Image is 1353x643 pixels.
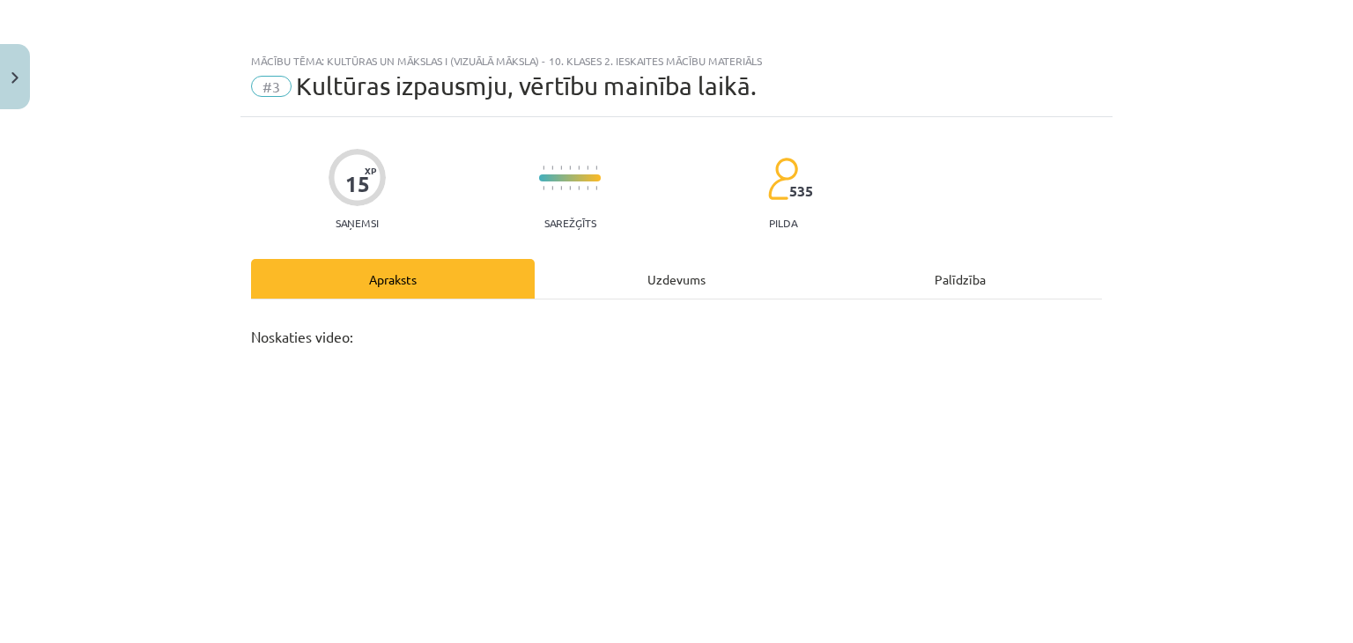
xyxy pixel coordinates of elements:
[535,259,818,299] div: Uzdevums
[329,217,386,229] p: Saņemsi
[544,217,596,229] p: Sarežģīts
[767,157,798,201] img: students-c634bb4e5e11cddfef0936a35e636f08e4e9abd3cc4e673bd6f9a4125e45ecb1.svg
[251,55,1102,67] div: Mācību tēma: Kultūras un mākslas i (vizuālā māksla) - 10. klases 2. ieskaites mācību materiāls
[789,183,813,199] span: 535
[587,166,588,170] img: icon-short-line-57e1e144782c952c97e751825c79c345078a6d821885a25fce030b3d8c18986b.svg
[365,166,376,175] span: XP
[296,71,757,100] span: Kultūras izpausmju, vērtību mainība laikā.
[251,315,1102,347] h3: Noskaties video:
[818,259,1102,299] div: Palīdzība
[769,217,797,229] p: pilda
[551,166,553,170] img: icon-short-line-57e1e144782c952c97e751825c79c345078a6d821885a25fce030b3d8c18986b.svg
[560,166,562,170] img: icon-short-line-57e1e144782c952c97e751825c79c345078a6d821885a25fce030b3d8c18986b.svg
[569,186,571,190] img: icon-short-line-57e1e144782c952c97e751825c79c345078a6d821885a25fce030b3d8c18986b.svg
[11,72,18,84] img: icon-close-lesson-0947bae3869378f0d4975bcd49f059093ad1ed9edebbc8119c70593378902aed.svg
[595,166,597,170] img: icon-short-line-57e1e144782c952c97e751825c79c345078a6d821885a25fce030b3d8c18986b.svg
[578,166,580,170] img: icon-short-line-57e1e144782c952c97e751825c79c345078a6d821885a25fce030b3d8c18986b.svg
[578,186,580,190] img: icon-short-line-57e1e144782c952c97e751825c79c345078a6d821885a25fce030b3d8c18986b.svg
[551,186,553,190] img: icon-short-line-57e1e144782c952c97e751825c79c345078a6d821885a25fce030b3d8c18986b.svg
[543,166,544,170] img: icon-short-line-57e1e144782c952c97e751825c79c345078a6d821885a25fce030b3d8c18986b.svg
[595,186,597,190] img: icon-short-line-57e1e144782c952c97e751825c79c345078a6d821885a25fce030b3d8c18986b.svg
[587,186,588,190] img: icon-short-line-57e1e144782c952c97e751825c79c345078a6d821885a25fce030b3d8c18986b.svg
[251,76,292,97] span: #3
[251,259,535,299] div: Apraksts
[543,186,544,190] img: icon-short-line-57e1e144782c952c97e751825c79c345078a6d821885a25fce030b3d8c18986b.svg
[560,186,562,190] img: icon-short-line-57e1e144782c952c97e751825c79c345078a6d821885a25fce030b3d8c18986b.svg
[345,172,370,196] div: 15
[569,166,571,170] img: icon-short-line-57e1e144782c952c97e751825c79c345078a6d821885a25fce030b3d8c18986b.svg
